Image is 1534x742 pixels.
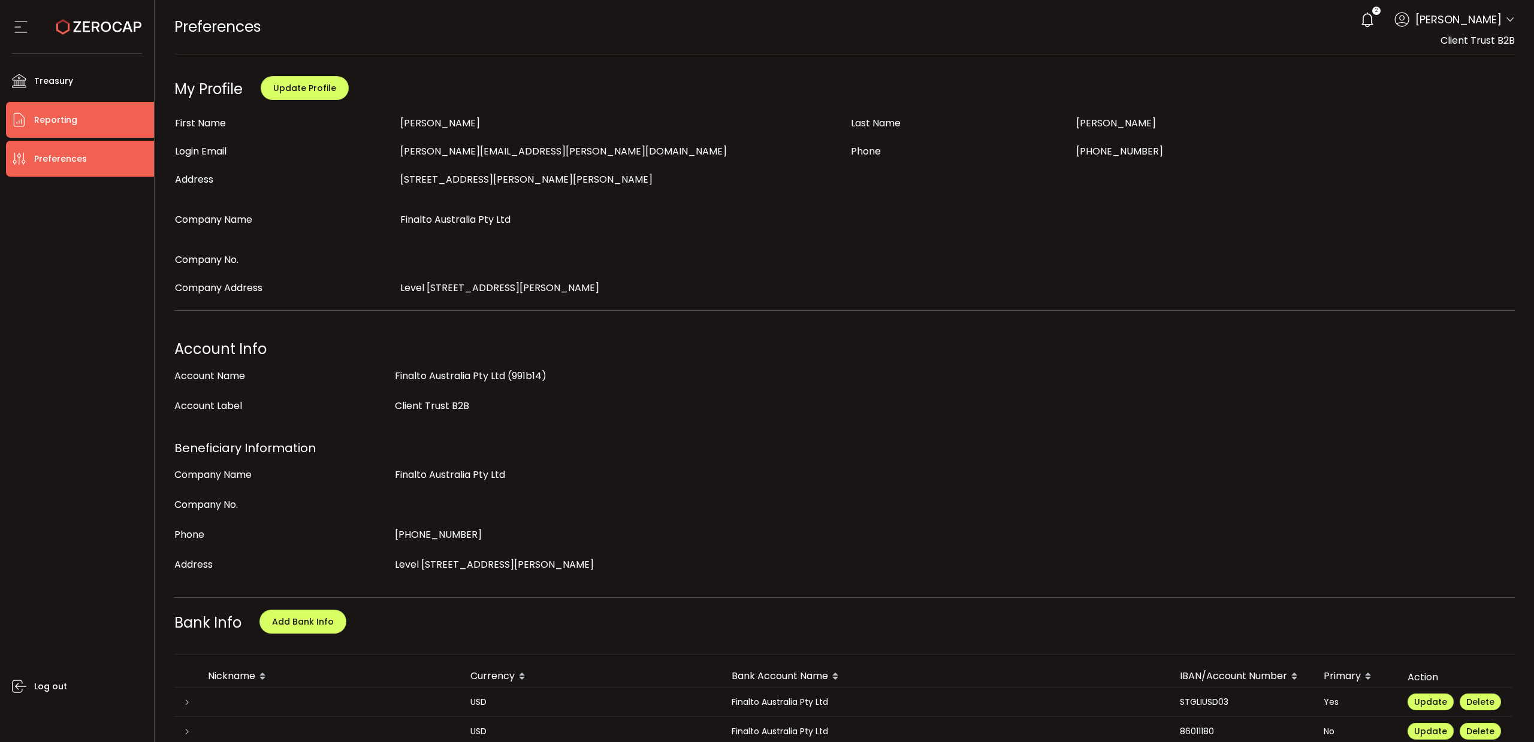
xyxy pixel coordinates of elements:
[1460,693,1501,710] button: Delete
[395,558,594,571] span: Level [STREET_ADDRESS][PERSON_NAME]
[395,369,546,383] span: Finalto Australia Pty Ltd (991b14)
[174,16,261,37] span: Preferences
[34,678,67,695] span: Log out
[34,111,77,129] span: Reporting
[395,468,505,481] span: Finalto Australia Pty Ltd
[1415,11,1502,28] span: [PERSON_NAME]
[400,213,511,226] span: Finalto Australia Pty Ltd
[1414,696,1447,708] span: Update
[461,725,722,738] div: USD
[1375,7,1378,15] span: 2
[1076,116,1156,130] span: [PERSON_NAME]
[1170,725,1314,738] div: 86011180
[395,399,469,413] span: Client Trust B2B
[175,172,213,186] span: Address
[174,493,389,517] div: Company No.
[1314,695,1398,709] div: Yes
[851,144,881,158] span: Phone
[174,613,241,632] span: Bank Info
[1398,670,1512,684] div: Action
[174,436,1515,460] div: Beneficiary Information
[1414,725,1447,737] span: Update
[175,253,238,266] span: Company No.
[400,144,727,158] span: [PERSON_NAME][EMAIL_ADDRESS][PERSON_NAME][DOMAIN_NAME]
[1314,667,1398,687] div: Primary
[722,695,1170,709] div: Finalto Australia Pty Ltd
[722,667,1170,687] div: Bank Account Name
[1460,723,1501,740] button: Delete
[1314,725,1398,738] div: No
[722,725,1170,738] div: Finalto Australia Pty Ltd
[400,281,599,295] span: Level [STREET_ADDRESS][PERSON_NAME]
[400,116,480,130] span: [PERSON_NAME]
[272,616,334,628] span: Add Bank Info
[461,695,722,709] div: USD
[1170,667,1314,687] div: IBAN/Account Number
[174,79,243,99] div: My Profile
[261,76,349,100] button: Update Profile
[174,463,389,487] div: Company Name
[174,553,389,577] div: Address
[175,144,227,158] span: Login Email
[174,337,1515,361] div: Account Info
[461,667,722,687] div: Currency
[273,82,336,94] span: Update Profile
[851,116,901,130] span: Last Name
[175,213,252,226] span: Company Name
[198,667,461,687] div: Nickname
[34,72,73,90] span: Treasury
[1408,693,1454,710] button: Update
[174,364,389,388] div: Account Name
[34,150,87,168] span: Preferences
[395,528,482,541] span: [PHONE_NUMBER]
[1466,725,1494,737] span: Delete
[1170,695,1314,709] div: STGLIUSD03
[1076,144,1163,158] span: [PHONE_NUMBER]
[175,116,226,130] span: First Name
[259,610,346,634] button: Add Bank Info
[1408,723,1454,740] button: Update
[1441,34,1515,47] span: Client Trust B2B
[174,523,389,547] div: Phone
[1474,685,1534,742] iframe: Chat Widget
[174,394,389,418] div: Account Label
[400,172,653,186] span: [STREET_ADDRESS][PERSON_NAME][PERSON_NAME]
[175,281,262,295] span: Company Address
[1466,696,1494,708] span: Delete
